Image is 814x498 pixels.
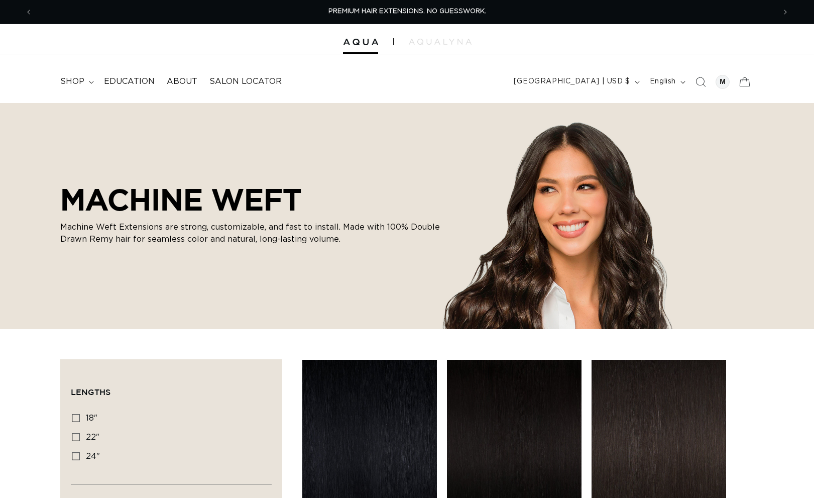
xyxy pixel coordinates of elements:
span: 22" [86,433,99,441]
span: Education [104,76,155,87]
a: About [161,70,203,93]
summary: Search [689,71,712,93]
span: About [167,76,197,87]
span: English [650,76,676,87]
summary: Lengths (0 selected) [71,370,272,406]
span: PREMIUM HAIR EXTENSIONS. NO GUESSWORK. [328,8,486,15]
img: Aqua Hair Extensions [343,39,378,46]
button: [GEOGRAPHIC_DATA] | USD $ [508,72,644,91]
span: 24" [86,452,100,460]
span: shop [60,76,84,87]
summary: shop [54,70,98,93]
span: Salon Locator [209,76,282,87]
span: 18" [86,414,97,422]
span: [GEOGRAPHIC_DATA] | USD $ [514,76,630,87]
button: English [644,72,689,91]
h2: MACHINE WEFT [60,182,442,217]
span: Lengths [71,387,110,396]
a: Education [98,70,161,93]
p: Machine Weft Extensions are strong, customizable, and fast to install. Made with 100% Double Draw... [60,221,442,245]
a: Salon Locator [203,70,288,93]
button: Next announcement [774,3,796,22]
img: aqualyna.com [409,39,472,45]
button: Previous announcement [18,3,40,22]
